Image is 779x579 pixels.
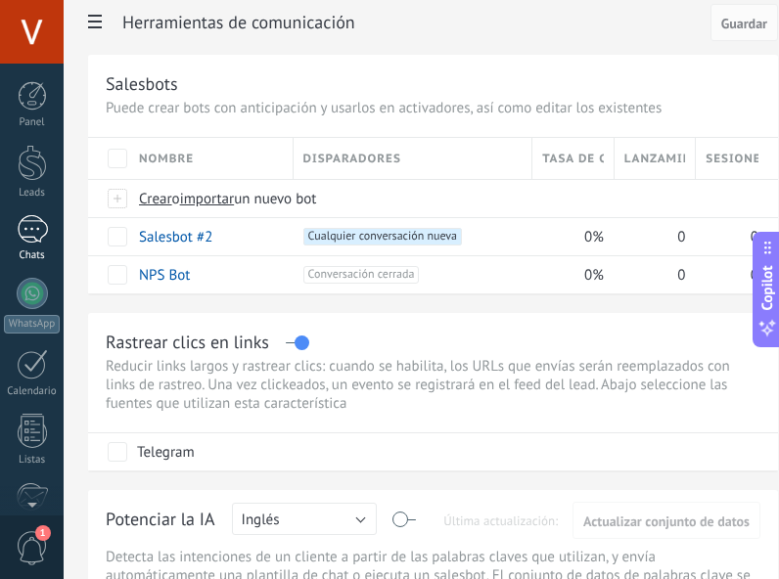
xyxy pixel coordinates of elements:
[584,228,604,246] span: 0%
[721,17,767,30] span: Guardar
[532,256,605,293] div: 0%
[4,315,60,334] div: WhatsApp
[106,99,760,117] p: Puede crear bots con anticipación y usarlos en activadores, así como editar los existentes
[751,266,758,285] span: 0
[532,218,605,255] div: 0%
[35,525,51,541] span: 1
[303,228,462,245] span: Cualquier conversación nueva
[4,385,61,398] div: Calendario
[615,218,687,255] div: 0
[106,357,760,413] p: Reducir links largos y rastrear clics: cuando se habilita, los URLs que envías serán reemplazados...
[4,249,61,262] div: Chats
[677,228,685,246] span: 0
[4,187,61,200] div: Leads
[542,150,604,168] span: Tasa de conversión
[677,266,685,285] span: 0
[584,266,604,285] span: 0%
[106,331,269,353] div: Rastrear clics en links
[139,150,194,168] span: Nombre
[234,190,316,208] span: un nuevo bot
[624,150,686,168] span: Lanzamientos totales
[303,266,420,284] span: Conversación cerrada
[106,72,178,95] div: Salesbots
[757,266,777,311] span: Copilot
[303,150,401,168] span: Disparadores
[242,511,280,529] span: Inglés
[106,508,215,538] div: Potenciar la IA
[172,190,180,208] span: o
[696,256,758,293] div: 0
[139,266,190,285] a: NPS Bot
[4,116,61,129] div: Panel
[139,190,172,208] span: Crear
[122,3,704,42] h2: Herramientas de comunicación
[751,228,758,246] span: 0
[137,443,195,463] div: Telegram
[696,218,758,255] div: 0
[139,228,212,246] a: Salesbot #2
[232,503,377,535] button: Inglés
[615,256,687,293] div: 0
[706,150,758,168] span: Sesiones activas
[180,190,235,208] span: importar
[710,4,778,41] button: Guardar
[4,454,61,467] div: Listas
